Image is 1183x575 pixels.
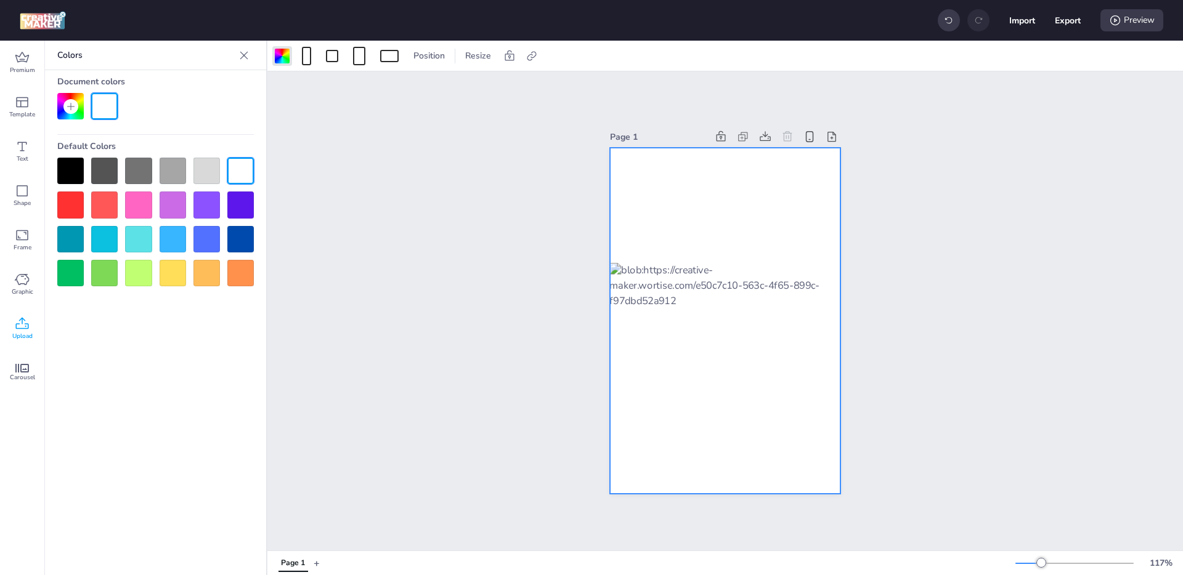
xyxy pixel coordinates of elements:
[10,372,35,382] span: Carousel
[57,41,234,70] p: Colors
[463,49,494,62] span: Resize
[1009,7,1035,33] button: Import
[1055,7,1081,33] button: Export
[14,243,31,252] span: Frame
[411,49,447,62] span: Position
[272,552,314,574] div: Tabs
[20,11,66,30] img: logo Creative Maker
[14,198,31,208] span: Shape
[57,135,254,158] div: Default Colors
[10,65,35,75] span: Premium
[281,558,305,569] div: Page 1
[17,154,28,164] span: Text
[314,552,320,574] button: +
[1100,9,1163,31] div: Preview
[610,131,707,143] div: Page 1
[12,287,33,297] span: Graphic
[9,110,35,119] span: Template
[57,70,254,93] div: Document colors
[1146,557,1176,569] div: 117 %
[12,331,33,341] span: Upload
